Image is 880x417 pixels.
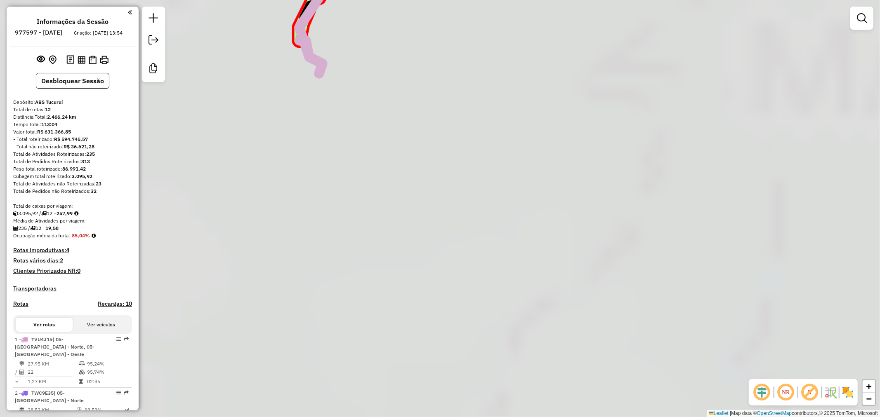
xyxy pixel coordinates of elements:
[54,136,88,142] strong: R$ 594.745,57
[116,390,121,395] em: Opções
[37,129,71,135] strong: R$ 631.366,85
[41,211,47,216] i: Total de rotas
[13,180,132,187] div: Total de Atividades não Roteirizadas:
[116,337,121,342] em: Opções
[81,158,90,164] strong: 313
[37,18,109,26] h4: Informações da Sessão
[19,370,24,375] i: Total de Atividades
[72,173,92,179] strong: 3.095,92
[15,368,19,376] td: /
[41,121,57,127] strong: 113:04
[15,390,84,403] span: 2 -
[13,247,132,254] h4: Rotas improdutivas:
[13,217,132,225] div: Média de Atividades por viagem:
[800,382,820,402] span: Exibir rótulo
[13,165,132,173] div: Peso total roteirizado:
[13,136,132,143] div: - Total roteirizado:
[145,10,162,28] a: Nova sessão e pesquisa
[62,166,86,172] strong: 86.991,42
[72,232,90,239] strong: 85,04%
[31,336,52,342] span: TVU4J15
[98,54,110,66] button: Imprimir Rotas
[125,408,130,412] i: Rota otimizada
[91,188,97,194] strong: 32
[124,337,129,342] em: Rota exportada
[19,361,24,366] i: Distância Total
[13,113,132,121] div: Distância Total:
[65,54,76,66] button: Logs desbloquear sessão
[124,390,129,395] em: Rota exportada
[76,54,87,65] button: Visualizar relatório de Roteirização
[15,336,94,357] span: 1 -
[863,393,875,405] a: Zoom out
[863,380,875,393] a: Zoom in
[27,360,78,368] td: 27,95 KM
[16,318,73,332] button: Ver rotas
[96,180,101,187] strong: 23
[87,360,128,368] td: 95,24%
[73,318,130,332] button: Ver veículos
[35,53,47,66] button: Exibir sessão original
[66,246,69,254] strong: 4
[866,394,872,404] span: −
[13,121,132,128] div: Tempo total:
[13,267,132,274] h4: Clientes Priorizados NR:
[79,361,85,366] i: % de utilização do peso
[13,226,18,231] i: Total de Atividades
[36,73,109,89] button: Desbloquear Sessão
[27,368,78,376] td: 22
[15,29,63,36] h6: 977597 - [DATE]
[13,257,132,264] h4: Rotas vários dias:
[13,173,132,180] div: Cubagem total roteirizado:
[45,225,59,231] strong: 19,58
[866,381,872,391] span: +
[79,379,83,384] i: Tempo total em rota
[60,257,63,264] strong: 2
[84,406,124,414] td: 93,53%
[145,60,162,79] a: Criar modelo
[757,410,792,416] a: OpenStreetMap
[13,158,132,165] div: Total de Pedidos Roteirizados:
[854,10,870,26] a: Exibir filtros
[709,410,729,416] a: Leaflet
[145,32,162,50] a: Exportar sessão
[98,300,132,307] h4: Recargas: 10
[76,408,83,412] i: % de utilização do peso
[13,128,132,136] div: Valor total:
[77,267,80,274] strong: 0
[15,336,94,357] span: | 05- [GEOGRAPHIC_DATA] - Norte, 05- [GEOGRAPHIC_DATA] - Oeste
[47,54,58,66] button: Centralizar mapa no depósito ou ponto de apoio
[13,98,132,106] div: Depósito:
[15,377,19,386] td: =
[64,143,94,150] strong: R$ 36.621,28
[45,106,51,112] strong: 12
[19,408,24,412] i: Distância Total
[71,29,126,37] div: Criação: [DATE] 13:54
[13,143,132,150] div: - Total não roteirizado:
[92,233,96,238] em: Média calculada utilizando a maior ocupação (%Peso ou %Cubagem) de cada rota da sessão. Rotas cro...
[79,370,85,375] i: % de utilização da cubagem
[13,211,18,216] i: Cubagem total roteirizado
[13,300,28,307] a: Rotas
[13,232,70,239] span: Ocupação média da frota:
[35,99,63,105] strong: ABS Tucuruí
[128,7,132,17] a: Clique aqui para minimizar o painel
[13,285,132,292] h4: Transportadoras
[27,406,76,414] td: 28,52 KM
[13,106,132,113] div: Total de rotas:
[86,151,95,157] strong: 235
[841,386,854,399] img: Exibir/Ocultar setores
[87,54,98,66] button: Visualizar Romaneio
[30,226,35,231] i: Total de rotas
[824,386,837,399] img: Fluxo de ruas
[47,114,76,120] strong: 2.466,24 km
[776,382,796,402] span: Ocultar NR
[13,202,132,210] div: Total de caixas por viagem:
[87,368,128,376] td: 95,74%
[13,225,132,232] div: 235 / 12 =
[57,210,73,216] strong: 257,99
[13,187,132,195] div: Total de Pedidos não Roteirizados:
[730,410,731,416] span: |
[707,410,880,417] div: Map data © contributors,© 2025 TomTom, Microsoft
